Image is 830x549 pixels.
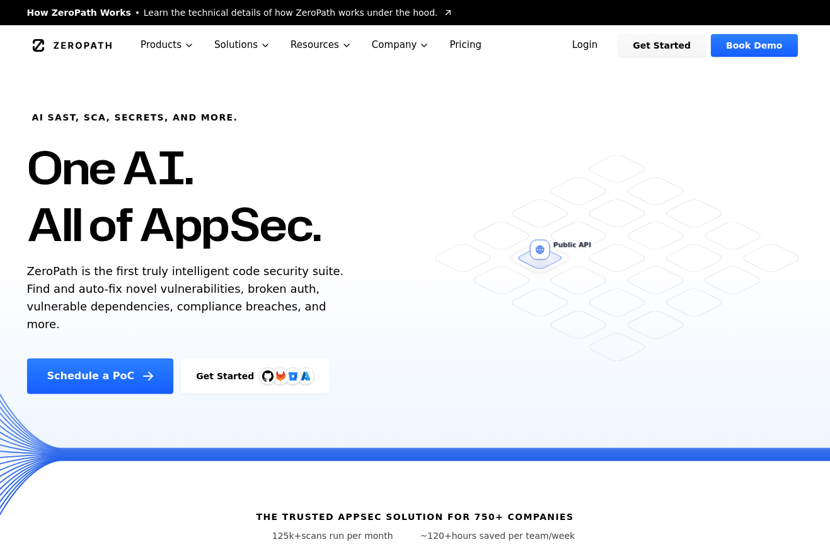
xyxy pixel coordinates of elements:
[256,511,574,523] h6: The trusted AppSec solution for 750+ companies
[130,25,204,65] button: Products
[439,25,492,65] a: Pricing
[301,371,311,381] img: Azure
[27,263,350,333] p: ZeroPath is the first truly intelligent code security suite. Find and auto-fix novel vulnerabilit...
[204,25,280,65] button: Solutions
[557,34,613,57] a: Login
[27,139,321,252] h1: One AI. All of AppSec.
[27,6,453,19] a: How ZeroPath WorksLearn the technical details of how ZeroPath works under the hood.
[181,358,330,394] a: Get StartedGitHubGitLabAzure
[12,25,819,65] nav: Global
[711,34,797,57] a: Book Demo
[272,531,302,541] span: 125k+
[27,358,174,394] a: Schedule a PoC
[32,111,238,124] h6: AI SAST, SCA, Secrets, and more.
[268,363,293,389] img: GitLab
[255,529,410,542] p: scans run per month
[286,369,300,383] svg: Bitbucket
[618,34,706,57] a: Get Started
[27,6,131,19] span: How ZeroPath Works
[144,6,438,19] span: Learn the technical details of how ZeroPath works under the hood.
[420,529,575,542] p: hours saved per team/week
[280,25,362,65] button: Resources
[262,370,274,382] img: GitHub
[420,531,452,541] span: ~120+
[362,25,440,65] button: Company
